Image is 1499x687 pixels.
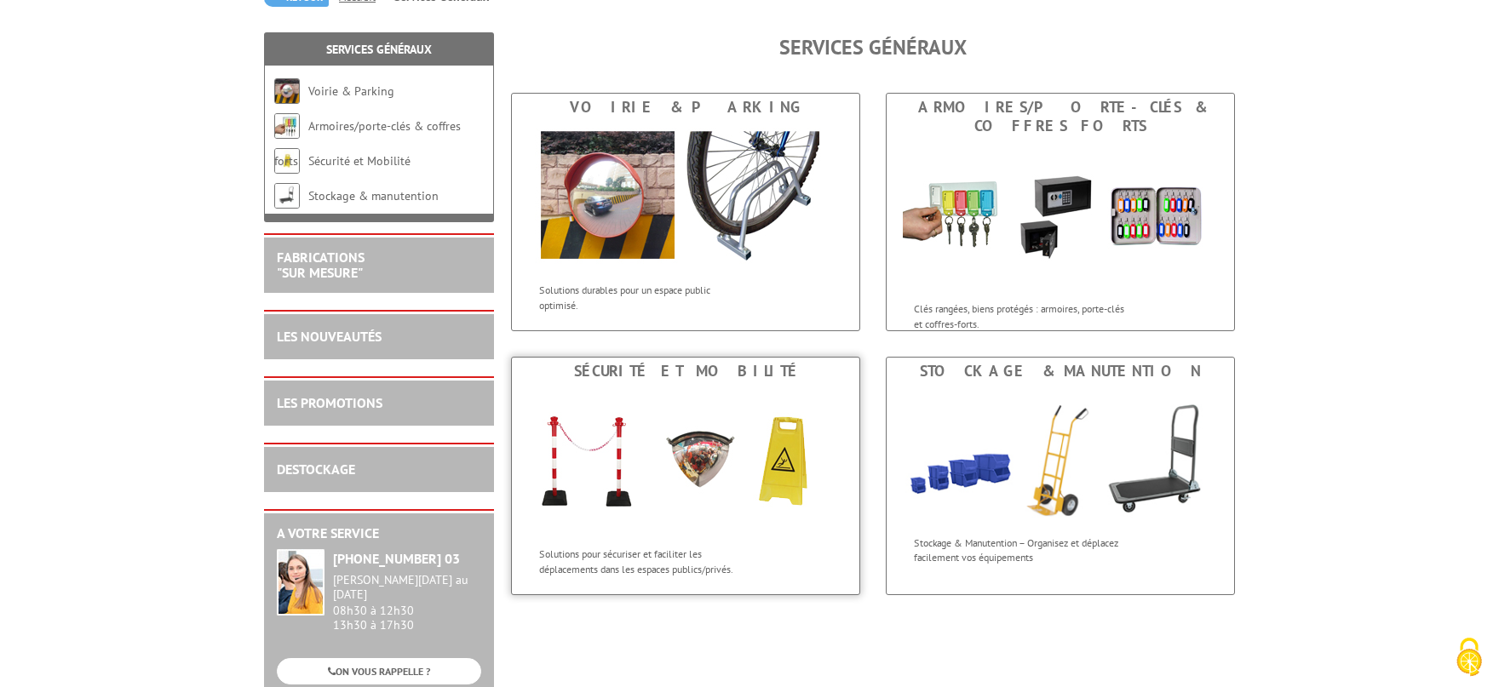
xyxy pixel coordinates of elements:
p: Solutions pour sécuriser et faciliter les déplacements dans les espaces publics/privés. [539,547,750,575]
h2: A votre service [277,526,481,541]
p: Solutions durables pour un espace public optimisé. [539,283,750,312]
div: Armoires/porte-clés & coffres forts [891,98,1230,135]
img: Cookies (fenêtre modale) [1448,636,1490,678]
a: ON VOUS RAPPELLE ? [277,658,481,684]
img: widget-service.jpg [277,549,324,615]
a: Voirie & Parking Voirie & Parking Solutions durables pour un espace public optimisé. [511,93,860,331]
a: Stockage & manutention Stockage & manutention Stockage & Manutention – Organisez et déplacez faci... [886,357,1235,595]
div: Sécurité et Mobilité [516,362,855,381]
p: Clés rangées, biens protégés : armoires, porte-clés et coffres-forts. [914,301,1125,330]
a: Voirie & Parking [308,83,394,99]
div: Voirie & Parking [516,98,855,117]
a: Stockage & manutention [308,188,439,203]
a: Sécurité et Mobilité Sécurité et Mobilité Solutions pour sécuriser et faciliter les déplacements ... [511,357,860,595]
div: [PERSON_NAME][DATE] au [DATE] [333,573,481,602]
a: DESTOCKAGE [277,461,355,478]
img: Stockage & manutention [274,183,300,209]
img: Voirie & Parking [274,78,300,104]
div: Stockage & manutention [891,362,1230,381]
a: LES PROMOTIONS [277,394,382,411]
a: LES NOUVEAUTÉS [277,328,382,345]
a: Armoires/porte-clés & coffres forts [274,118,461,169]
button: Cookies (fenêtre modale) [1439,629,1499,687]
strong: [PHONE_NUMBER] 03 [333,550,460,567]
h1: Services Généraux [511,37,1235,59]
img: Voirie & Parking [528,121,843,274]
p: Stockage & Manutention – Organisez et déplacez facilement vos équipements [914,535,1125,564]
img: Armoires/porte-clés & coffres forts [903,140,1218,293]
a: FABRICATIONS"Sur Mesure" [277,249,365,281]
a: Services Généraux [326,42,432,57]
img: Sécurité et Mobilité [528,385,843,538]
a: Sécurité et Mobilité [308,153,411,169]
div: 08h30 à 12h30 13h30 à 17h30 [333,573,481,632]
img: Armoires/porte-clés & coffres forts [274,113,300,139]
img: Stockage & manutention [887,385,1234,527]
a: Armoires/porte-clés & coffres forts Armoires/porte-clés & coffres forts Clés rangées, biens proté... [886,93,1235,331]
